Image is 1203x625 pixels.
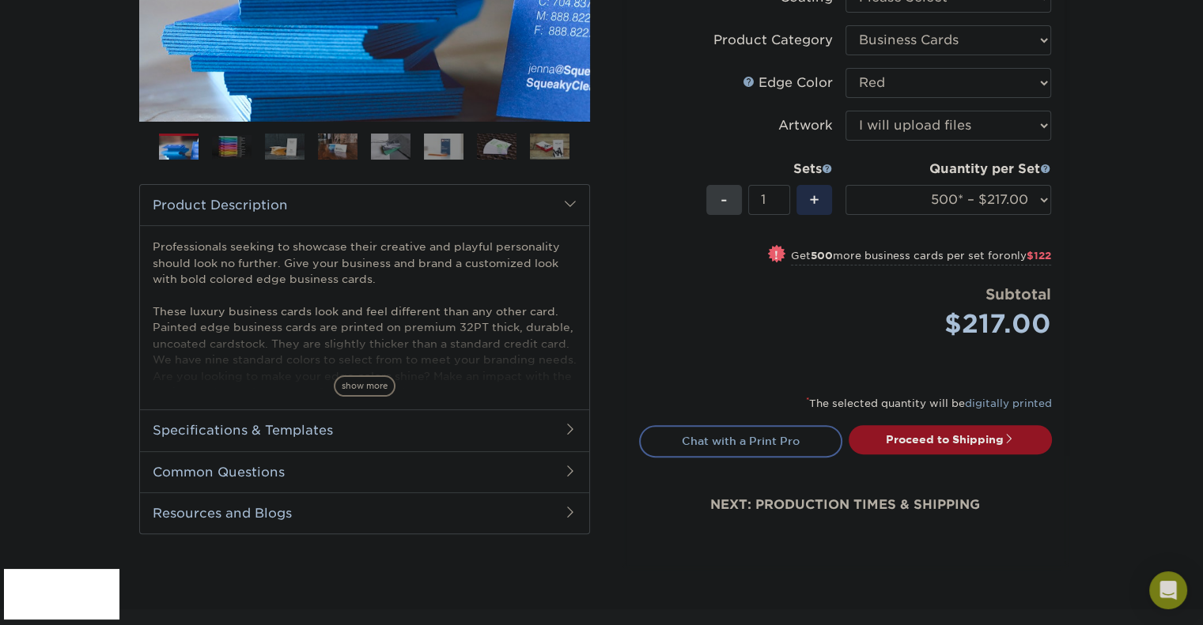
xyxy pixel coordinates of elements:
div: Artwork [778,116,833,135]
h2: Resources and Blogs [140,492,589,533]
a: Chat with a Print Pro [639,425,842,457]
span: only [1004,250,1051,262]
h2: Common Questions [140,451,589,492]
img: Business Cards 07 [477,134,516,160]
strong: 500 [811,250,833,262]
img: Business Cards 08 [530,134,569,160]
img: Business Cards 04 [318,134,357,160]
img: Business Cards 01 [159,128,199,168]
div: Open Intercom Messenger [1149,571,1187,609]
p: Professionals seeking to showcase their creative and playful personality should look no further. ... [153,239,577,544]
div: Quantity per Set [846,160,1051,179]
a: Proceed to Shipping [849,425,1052,454]
img: Business Cards 06 [424,134,463,160]
a: digitally printed [965,397,1052,409]
span: $122 [1027,250,1051,262]
strong: Subtotal [985,285,1051,303]
div: $217.00 [857,305,1051,343]
span: + [809,188,819,212]
div: Sets [706,160,833,179]
div: Edge Color [743,73,833,92]
h2: Product Description [140,185,589,225]
h2: Specifications & Templates [140,409,589,450]
small: The selected quantity will be [806,397,1052,409]
img: Business Cards 03 [265,134,305,160]
small: Get more business cards per set for [791,250,1051,265]
span: show more [334,375,395,397]
img: Business Cards 02 [212,135,252,159]
div: next: production times & shipping [639,457,1052,552]
img: Business Cards 05 [371,134,410,160]
span: - [721,188,728,212]
span: ! [774,247,778,263]
div: Product Category [713,31,833,50]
